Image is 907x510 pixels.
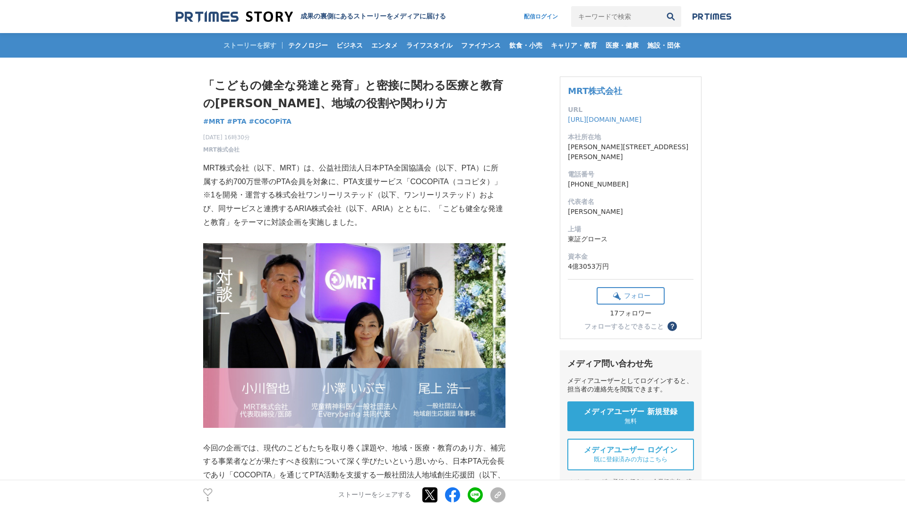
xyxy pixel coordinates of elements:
span: 既に登録済みの方はこちら [594,455,667,464]
a: エンタメ [368,33,402,58]
dt: 代表者名 [568,197,693,207]
h1: 「こどもの健全な発達と発育」と密接に関わる医療と教育の[PERSON_NAME]、地域の役割や関わり方 [203,76,505,113]
a: #PTA [227,117,246,127]
span: 無料 [625,417,637,425]
h2: 成果の裏側にあるストーリーをメディアに届ける [300,12,446,21]
p: MRT株式会社（以下、MRT）は、公益社団法人日本PTA全国協議会（以下、PTA）に所属する約700万世帯のPTA会員を対象に、PTA支援サービス「COCOPiTA（ココピタ）」※1を開発・運営... [203,161,505,229]
dt: 本社所在地 [568,132,693,142]
button: 検索 [660,6,681,27]
span: #MRT [203,117,224,126]
a: 飲食・小売 [505,33,546,58]
dt: 電話番号 [568,170,693,179]
p: 1 [203,497,213,502]
dd: [PHONE_NUMBER] [568,179,693,189]
dd: 東証グロース [568,234,693,244]
a: 医療・健康 [602,33,642,58]
a: キャリア・教育 [547,33,601,58]
span: テクノロジー [284,41,332,50]
dd: [PERSON_NAME] [568,207,693,217]
span: ライフスタイル [402,41,456,50]
a: メディアユーザー ログイン 既に登録済みの方はこちら [567,439,694,470]
span: 医療・健康 [602,41,642,50]
dd: [PERSON_NAME][STREET_ADDRESS][PERSON_NAME] [568,142,693,162]
a: 配信ログイン [514,6,567,27]
p: ストーリーをシェアする [338,491,411,500]
div: メディアユーザーとしてログインすると、担当者の連絡先を閲覧できます。 [567,377,694,394]
span: ビジネス [333,41,367,50]
span: #PTA [227,117,246,126]
input: キーワードで検索 [571,6,660,27]
button: ？ [667,322,677,331]
span: エンタメ [368,41,402,50]
span: メディアユーザー ログイン [584,445,677,455]
a: テクノロジー [284,33,332,58]
a: ファイナンス [457,33,505,58]
dd: 4億3053万円 [568,262,693,272]
span: #COCOPiTA [248,117,291,126]
a: 施設・団体 [643,33,684,58]
span: 施設・団体 [643,41,684,50]
dt: 資本金 [568,252,693,262]
span: ファイナンス [457,41,505,50]
a: MRT株式会社 [203,145,240,154]
button: フォロー [597,287,665,305]
span: 飲食・小売 [505,41,546,50]
a: MRT株式会社 [568,86,622,96]
a: [URL][DOMAIN_NAME] [568,116,642,123]
div: メディア問い合わせ先 [567,358,694,369]
span: メディアユーザー 新規登録 [584,407,677,417]
dt: 上場 [568,224,693,234]
div: 17フォロワー [597,309,665,318]
span: ？ [669,323,676,330]
span: [DATE] 16時30分 [203,133,250,142]
a: #COCOPiTA [248,117,291,127]
a: ビジネス [333,33,367,58]
span: キャリア・教育 [547,41,601,50]
a: ライフスタイル [402,33,456,58]
a: #MRT [203,117,224,127]
img: 成果の裏側にあるストーリーをメディアに届ける [176,10,293,23]
img: prtimes [693,13,731,20]
a: 成果の裏側にあるストーリーをメディアに届ける 成果の裏側にあるストーリーをメディアに届ける [176,10,446,23]
a: メディアユーザー 新規登録 無料 [567,401,694,431]
div: フォローするとできること [584,323,664,330]
dt: URL [568,105,693,115]
img: thumbnail_c016afb0-a3fc-11f0-9f5b-035ce1f67d4d.png [203,243,505,428]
